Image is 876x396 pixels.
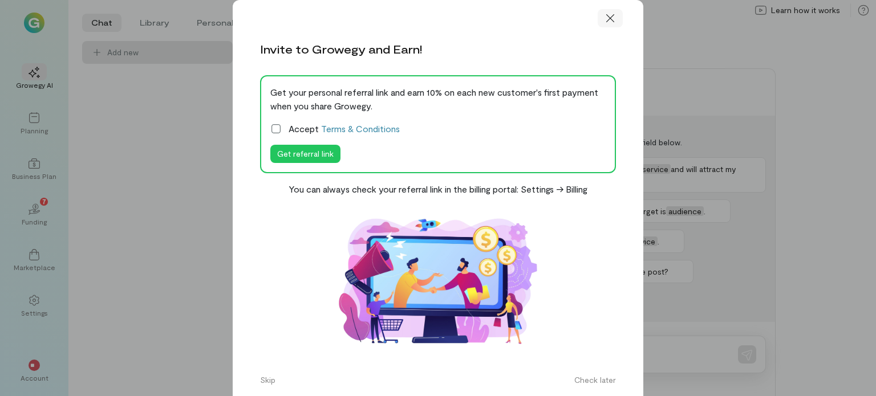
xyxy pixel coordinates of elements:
[324,205,552,357] img: Affiliate
[270,145,340,163] button: Get referral link
[321,123,400,134] a: Terms & Conditions
[289,182,587,196] div: You can always check your referral link in the billing portal: Settings -> Billing
[567,371,623,389] button: Check later
[253,371,282,389] button: Skip
[270,85,606,113] div: Get your personal referral link and earn 10% on each new customer's first payment when you share ...
[289,122,400,136] span: Accept
[260,41,422,57] div: Invite to Growegy and Earn!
